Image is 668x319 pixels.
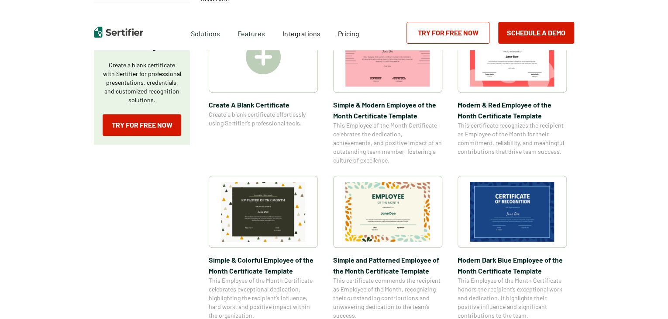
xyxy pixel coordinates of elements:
span: Features [238,27,265,38]
span: This certificate recognizes the recipient as Employee of the Month for their commitment, reliabil... [458,121,567,156]
img: Modern Dark Blue Employee of the Month Certificate Template [470,182,554,242]
img: Simple & Colorful Employee of the Month Certificate Template [221,182,306,242]
a: Try for Free Now [103,114,181,136]
span: Modern & Red Employee of the Month Certificate Template [458,99,567,121]
span: Integrations [282,29,320,38]
span: Pricing [338,29,359,38]
span: Create A Blank Certificate [209,99,318,110]
img: Create A Blank Certificate [246,39,281,74]
span: Modern Dark Blue Employee of the Month Certificate Template [458,254,567,276]
img: Simple & Modern Employee of the Month Certificate Template [345,27,430,87]
span: Simple and Patterned Employee of the Month Certificate Template [333,254,442,276]
a: Integrations [282,27,320,38]
p: Create a blank certificate with Sertifier for professional presentations, credentials, and custom... [103,61,181,104]
a: Modern & Red Employee of the Month Certificate TemplateModern & Red Employee of the Month Certifi... [458,21,567,165]
a: Pricing [338,27,359,38]
img: Sertifier | Digital Credentialing Platform [94,27,143,38]
a: Try for Free Now [406,22,489,44]
span: Solutions [191,27,220,38]
span: Simple & Modern Employee of the Month Certificate Template [333,99,442,121]
span: Simple & Colorful Employee of the Month Certificate Template [209,254,318,276]
span: Create a blank certificate effortlessly using Sertifier’s professional tools. [209,110,318,128]
img: Modern & Red Employee of the Month Certificate Template [470,27,554,87]
span: This Employee of the Month Certificate celebrates the dedication, achievements, and positive impa... [333,121,442,165]
img: Simple and Patterned Employee of the Month Certificate Template [345,182,430,242]
a: Simple & Modern Employee of the Month Certificate TemplateSimple & Modern Employee of the Month C... [333,21,442,165]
